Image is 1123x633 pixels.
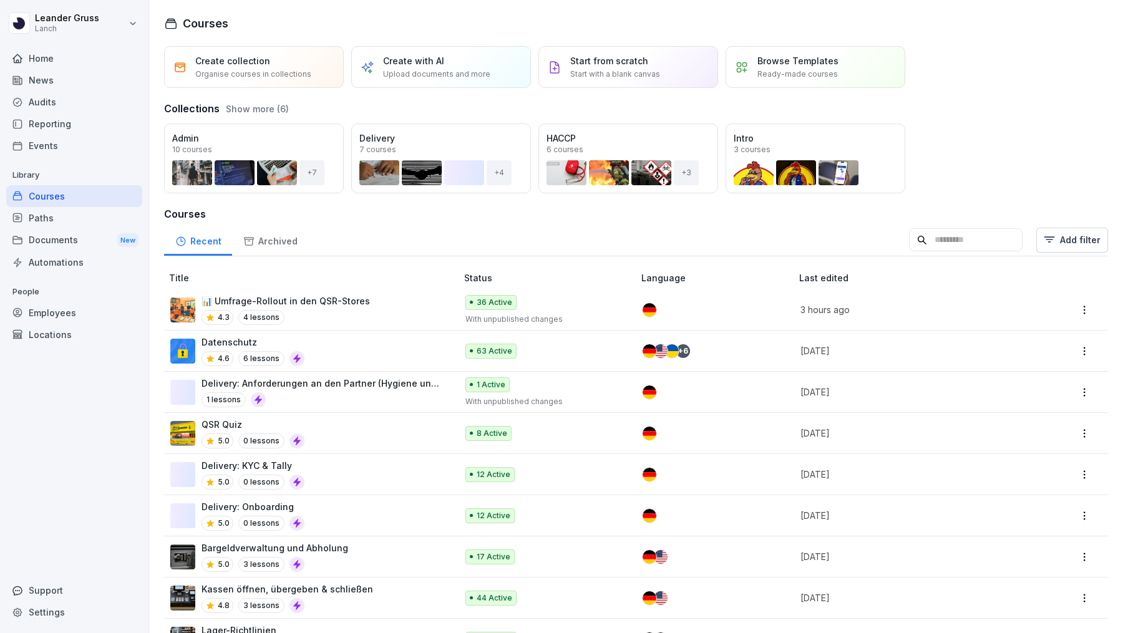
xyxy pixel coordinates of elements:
p: Browse Templates [757,54,839,67]
p: [DATE] [800,344,1014,357]
p: Delivery: Anforderungen an den Partner (Hygiene und Sign Criteria) [202,377,444,390]
p: Leander Gruss [35,13,99,24]
p: 📊 Umfrage-Rollout in den QSR-Stores [202,294,370,307]
div: New [117,233,139,248]
p: Datenschutz [202,336,304,349]
a: Locations [6,324,142,345]
a: Automations [6,251,142,273]
p: 5.0 [218,435,230,447]
p: 0 lessons [238,516,284,531]
h1: Courses [183,15,228,32]
a: Courses [6,185,142,207]
img: us.svg [654,344,668,358]
img: us.svg [654,591,668,605]
p: Ready-made courses [757,69,838,80]
p: Delivery [359,132,523,145]
a: Settings [6,601,142,623]
p: HACCP [547,132,710,145]
p: With unpublished changes [465,396,622,407]
div: News [6,69,142,91]
p: QSR Quiz [202,418,304,431]
a: HACCP6 courses+3 [538,123,718,193]
a: Admin10 courses+7 [164,123,344,193]
p: Delivery: Onboarding [202,500,304,513]
p: 1 lessons [202,392,246,407]
p: 3 lessons [238,557,284,572]
p: Last edited [799,271,1029,284]
p: 5.0 [218,476,230,488]
p: 1 Active [477,379,505,390]
img: de.svg [643,591,656,605]
img: de.svg [643,385,656,399]
div: + 3 [674,160,699,185]
p: 63 Active [477,345,512,357]
div: + 7 [299,160,324,185]
p: [DATE] [800,468,1014,481]
a: Employees [6,302,142,324]
div: Documents [6,229,142,252]
p: Create collection [195,54,270,67]
p: 44 Active [477,592,512,604]
a: Home [6,47,142,69]
img: us.svg [654,550,668,564]
img: th9trzu144u9p3red8ow6id8.png [170,544,195,569]
p: [DATE] [800,427,1014,440]
p: Lanch [35,24,99,33]
p: [DATE] [800,591,1014,604]
img: de.svg [643,427,656,440]
p: Admin [172,132,336,145]
p: Library [6,165,142,185]
p: 4 lessons [238,310,284,325]
p: Title [169,271,459,284]
p: 0 lessons [238,433,284,448]
p: Create with AI [383,54,444,67]
a: Reporting [6,113,142,135]
img: obnkpd775i6k16aorbdxlnn7.png [170,421,195,446]
img: micnv0ymr61u2o0zgun0bp1a.png [170,297,195,322]
p: 8 Active [477,428,507,439]
img: de.svg [643,509,656,523]
p: 4.8 [218,600,230,611]
a: Delivery7 courses+4 [351,123,531,193]
p: 6 lessons [238,351,284,366]
a: DocumentsNew [6,229,142,252]
p: 3 hours ago [800,303,1014,316]
div: Support [6,579,142,601]
p: [DATE] [800,509,1014,522]
p: [DATE] [800,550,1014,563]
p: Delivery: KYC & Tally [202,459,304,472]
p: [DATE] [800,385,1014,399]
h3: Courses [164,206,1108,221]
p: Status [464,271,637,284]
p: Language [641,271,794,284]
button: Add filter [1036,228,1108,253]
p: 7 courses [359,146,396,153]
a: Recent [164,224,232,256]
p: 17 Active [477,551,510,563]
p: Upload documents and more [383,69,490,80]
h3: Collections [164,101,220,116]
p: Intro [734,132,897,145]
a: Events [6,135,142,157]
img: de.svg [643,550,656,564]
img: de.svg [643,344,656,358]
img: de.svg [643,468,656,481]
a: Paths [6,207,142,229]
p: People [6,282,142,302]
p: Organise courses in collections [195,69,311,80]
p: With unpublished changes [465,314,622,325]
p: 36 Active [477,297,512,308]
a: Audits [6,91,142,113]
p: 12 Active [477,469,510,480]
img: de.svg [643,303,656,317]
div: + 6 [676,344,690,358]
p: Bargeldverwaltung und Abholung [202,541,348,554]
